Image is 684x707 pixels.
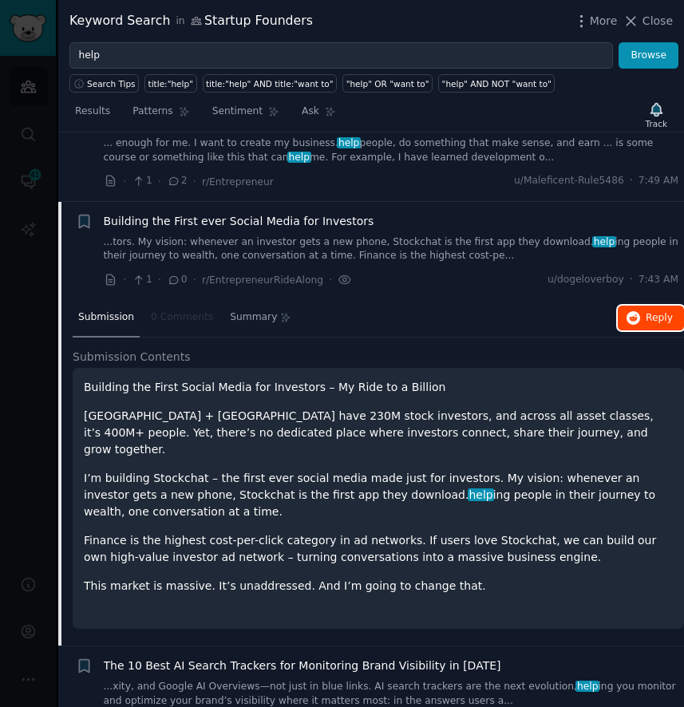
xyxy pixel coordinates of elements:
[84,470,673,520] p: I’m building Stockchat – the first ever social media made just for investors. My vision: whenever...
[630,273,633,287] span: ·
[123,173,126,190] span: ·
[84,379,673,396] p: Building the First Social Media for Investors – My Ride to a Billion
[104,136,679,164] a: ... enough for me. I want to create my business.helppeople, do something that make sense, and ear...
[158,271,161,288] span: ·
[158,173,161,190] span: ·
[212,105,263,119] span: Sentiment
[642,13,673,30] span: Close
[207,99,285,132] a: Sentiment
[104,213,374,230] a: Building the First ever Social Media for Investors
[84,578,673,594] p: This market is massive. It’s unaddressed. And I’m going to change that.
[640,98,673,132] button: Track
[202,176,274,188] span: r/Entrepreneur
[104,235,679,263] a: ...tors. My vision: whenever an investor gets a new phone, Stockchat is the first app they downlo...
[202,275,323,286] span: r/EntrepreneurRideAlong
[69,74,139,93] button: Search Tips
[230,310,277,325] span: Summary
[132,273,152,287] span: 1
[176,14,184,29] span: in
[630,174,633,188] span: ·
[287,152,311,163] span: help
[148,78,193,89] div: title:"help"
[206,78,334,89] div: title:"help" AND title:"want to"
[468,488,495,501] span: help
[127,99,195,132] a: Patterns
[619,42,678,69] button: Browse
[438,74,555,93] a: "help" AND NOT "want to"
[167,174,187,188] span: 2
[167,273,187,287] span: 0
[296,99,342,132] a: Ask
[73,349,191,365] span: Submission Contents
[87,78,136,89] span: Search Tips
[329,271,332,288] span: ·
[144,74,196,93] a: title:"help"
[573,13,618,30] button: More
[69,99,116,132] a: Results
[575,681,599,692] span: help
[342,74,433,93] a: "help" OR "want to"
[639,273,678,287] span: 7:43 AM
[132,174,152,188] span: 1
[548,273,624,287] span: u/dogeloverboy
[84,408,673,458] p: [GEOGRAPHIC_DATA] + [GEOGRAPHIC_DATA] have 230M stock investors, and across all asset classes, it...
[592,236,616,247] span: help
[590,13,618,30] span: More
[84,532,673,566] p: Finance is the highest cost-per-click category in ad networks. If users love Stockchat, we can bu...
[69,42,613,69] input: Try a keyword related to your business
[104,658,501,674] a: The 10 Best AI Search Trackers for Monitoring Brand Visibility in [DATE]
[337,137,361,148] span: help
[618,306,684,331] button: Reply
[132,105,172,119] span: Patterns
[442,78,552,89] div: "help" AND NOT "want to"
[302,105,319,119] span: Ask
[78,310,134,325] span: Submission
[346,78,429,89] div: "help" OR "want to"
[646,118,667,129] div: Track
[514,174,624,188] span: u/Maleficent-Rule5486
[639,174,678,188] span: 7:49 AM
[623,13,673,30] button: Close
[203,74,338,93] a: title:"help" AND title:"want to"
[69,11,313,31] div: Keyword Search Startup Founders
[75,105,110,119] span: Results
[123,271,126,288] span: ·
[193,271,196,288] span: ·
[193,173,196,190] span: ·
[646,311,673,326] span: Reply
